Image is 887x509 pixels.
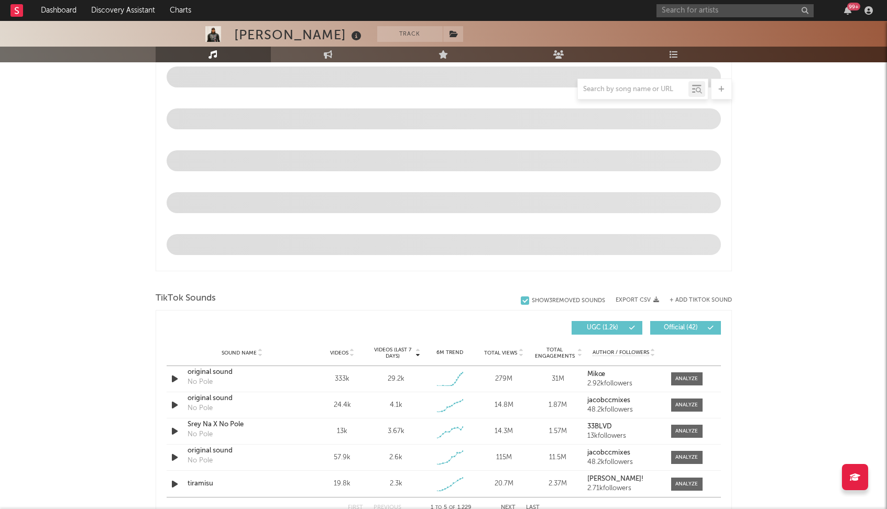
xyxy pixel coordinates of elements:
div: No Pole [188,429,213,440]
div: 2.3k [390,479,402,489]
div: No Pole [188,403,213,414]
div: 2.71k followers [587,485,660,492]
button: Track [377,26,443,42]
button: Official(42) [650,321,721,335]
div: 20.7M [479,479,528,489]
strong: Mikœ [587,371,605,378]
div: 19.8k [318,479,367,489]
a: 33BLVD [587,423,660,430]
a: Srey Na X No Pole [188,419,297,430]
span: Videos (last 7 days) [371,347,414,359]
div: 57.9k [318,452,367,463]
button: UGC(1.2k) [572,321,642,335]
div: [PERSON_NAME] [234,26,364,43]
div: 2.6k [389,452,402,463]
strong: jacobccmixes [587,397,630,404]
a: original sound [188,393,297,404]
div: 14.8M [479,400,528,411]
span: TikTok Sounds [156,292,216,305]
div: 48.2k followers [587,459,660,466]
span: Total Engagements [533,347,576,359]
a: tiramisu [188,479,297,489]
div: 48.2k followers [587,406,660,414]
span: Total Views [484,350,517,356]
div: 29.2k [388,374,404,384]
a: original sound [188,367,297,378]
div: 13k followers [587,433,660,440]
div: 24.4k [318,400,367,411]
div: 2.92k followers [587,380,660,388]
div: 1.57M [533,426,582,437]
span: Official ( 42 ) [657,325,705,331]
span: Author / Followers [593,349,649,356]
button: 99+ [844,6,851,15]
strong: jacobccmixes [587,449,630,456]
div: 3.67k [388,426,404,437]
div: 333k [318,374,367,384]
div: 14.3M [479,426,528,437]
span: UGC ( 1.2k ) [578,325,627,331]
div: 2.37M [533,479,582,489]
div: 13k [318,426,367,437]
div: 6M Trend [425,349,474,357]
a: jacobccmixes [587,397,660,404]
div: 4.1k [390,400,402,411]
strong: [PERSON_NAME]! [587,475,643,482]
input: Search for artists [656,4,814,17]
span: Videos [330,350,348,356]
input: Search by song name or URL [578,85,688,94]
a: Mikœ [587,371,660,378]
div: 115M [479,452,528,463]
button: + Add TikTok Sound [670,297,732,303]
div: 279M [479,374,528,384]
div: 99 + [847,3,860,10]
div: 31M [533,374,582,384]
button: Export CSV [616,297,659,303]
div: No Pole [188,377,213,388]
button: + Add TikTok Sound [659,297,732,303]
strong: 33BLVD [587,423,612,430]
a: [PERSON_NAME]! [587,475,660,483]
div: 11.5M [533,452,582,463]
div: Show 3 Removed Sounds [532,297,605,304]
div: 1.87M [533,400,582,411]
a: jacobccmixes [587,449,660,457]
a: original sound [188,446,297,456]
div: No Pole [188,456,213,466]
span: Sound Name [222,350,257,356]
